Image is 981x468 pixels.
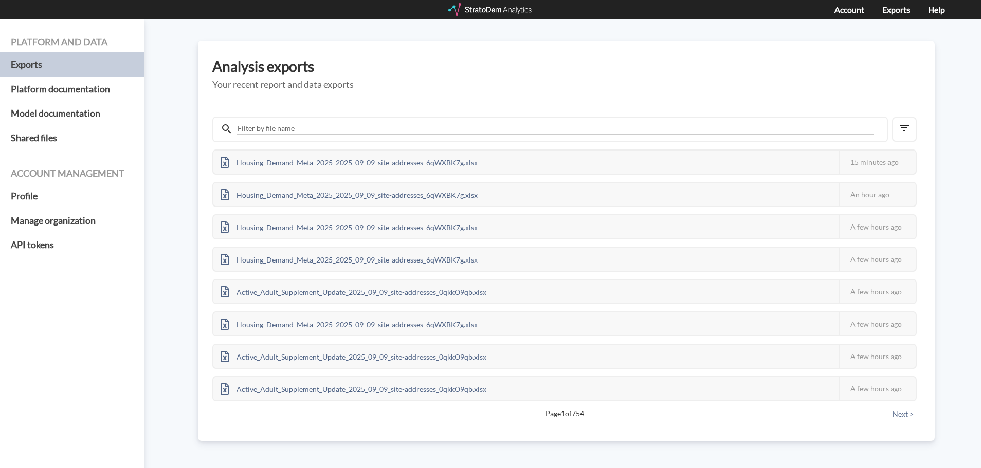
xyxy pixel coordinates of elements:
[834,5,864,14] a: Account
[839,312,916,335] div: A few hours ago
[213,286,494,295] a: Active_Adult_Supplement_Update_2025_09_09_site-addresses_0qkkO9qb.xlsx
[212,59,920,74] h3: Analysis exports
[213,221,485,230] a: Housing_Demand_Meta_2025_2025_09_09_site-addresses_6qWXBK7g.xlsx
[11,209,133,233] a: Manage organization
[213,189,485,198] a: Housing_Demand_Meta_2025_2025_09_09_site-addresses_6qWXBK7g.xlsx
[237,123,874,135] input: Filter by file name
[11,101,133,126] a: Model documentation
[213,345,494,368] div: Active_Adult_Supplement_Update_2025_09_09_site-addresses_0qkkO9qb.xlsx
[11,77,133,102] a: Platform documentation
[213,383,494,392] a: Active_Adult_Supplement_Update_2025_09_09_site-addresses_0qkkO9qb.xlsx
[212,80,920,90] h5: Your recent report and data exports
[839,248,916,271] div: A few hours ago
[11,37,133,47] h4: Platform and data
[11,126,133,151] a: Shared files
[11,233,133,257] a: API tokens
[11,184,133,209] a: Profile
[213,248,485,271] div: Housing_Demand_Meta_2025_2025_09_09_site-addresses_6qWXBK7g.xlsx
[213,157,485,165] a: Housing_Demand_Meta_2025_2025_09_09_site-addresses_6qWXBK7g.xlsx
[11,169,133,179] h4: Account management
[839,183,916,206] div: An hour ago
[882,5,910,14] a: Exports
[928,5,945,14] a: Help
[213,312,485,335] div: Housing_Demand_Meta_2025_2025_09_09_site-addresses_6qWXBK7g.xlsx
[839,151,916,174] div: 15 minutes ago
[839,215,916,238] div: A few hours ago
[213,215,485,238] div: Housing_Demand_Meta_2025_2025_09_09_site-addresses_6qWXBK7g.xlsx
[839,345,916,368] div: A few hours ago
[213,351,494,360] a: Active_Adult_Supplement_Update_2025_09_09_site-addresses_0qkkO9qb.xlsx
[213,319,485,327] a: Housing_Demand_Meta_2025_2025_09_09_site-addresses_6qWXBK7g.xlsx
[248,408,881,419] span: Page 1 of 754
[889,408,917,420] button: Next >
[11,52,133,77] a: Exports
[213,254,485,263] a: Housing_Demand_Meta_2025_2025_09_09_site-addresses_6qWXBK7g.xlsx
[213,183,485,206] div: Housing_Demand_Meta_2025_2025_09_09_site-addresses_6qWXBK7g.xlsx
[213,280,494,303] div: Active_Adult_Supplement_Update_2025_09_09_site-addresses_0qkkO9qb.xlsx
[839,377,916,400] div: A few hours ago
[839,280,916,303] div: A few hours ago
[213,151,485,174] div: Housing_Demand_Meta_2025_2025_09_09_site-addresses_6qWXBK7g.xlsx
[213,377,494,400] div: Active_Adult_Supplement_Update_2025_09_09_site-addresses_0qkkO9qb.xlsx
